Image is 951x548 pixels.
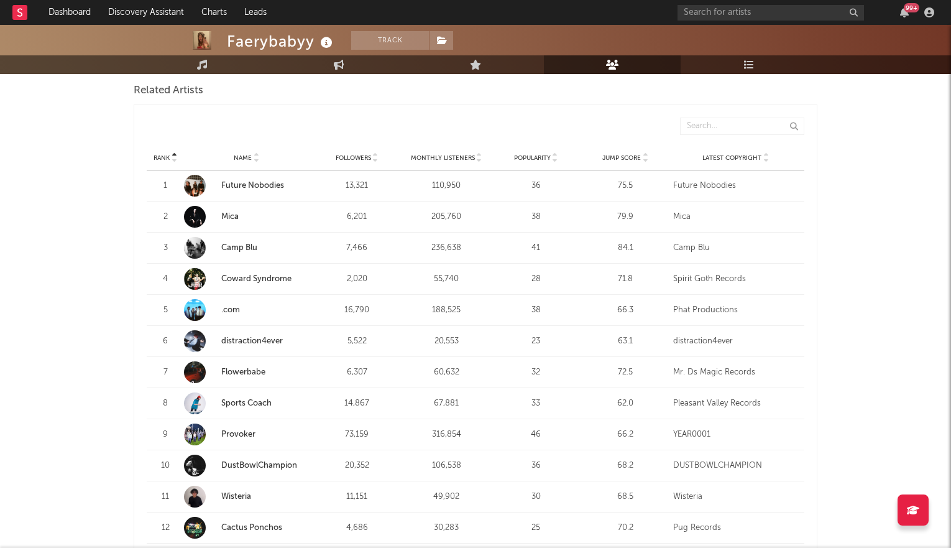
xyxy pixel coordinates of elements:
a: Cactus Ponchos [221,524,282,532]
div: Mica [673,211,798,223]
div: 5,522 [315,335,398,348]
div: 66.2 [584,429,667,441]
div: Pug Records [673,522,798,534]
div: 6,307 [315,366,398,379]
div: 23 [494,335,577,348]
span: Rank [154,154,170,162]
div: 316,854 [405,429,488,441]
div: 13,321 [315,180,398,192]
button: Track [351,31,429,50]
div: Future Nobodies [673,180,798,192]
div: 32 [494,366,577,379]
span: Related Artists [134,83,203,98]
div: 11,151 [315,491,398,503]
a: Mica [221,213,239,221]
div: 20,352 [315,460,398,472]
a: DustBowlChampion [184,455,309,476]
div: Faerybabyy [227,31,336,52]
div: 7,466 [315,242,398,254]
div: 30 [494,491,577,503]
a: Coward Syndrome [184,268,309,290]
div: 10 [153,460,178,472]
div: DUSTBOWLCHAMPION [673,460,798,472]
div: 38 [494,304,577,317]
div: 7 [153,366,178,379]
div: 68.2 [584,460,667,472]
div: 6,201 [315,211,398,223]
a: distraction4ever [221,337,283,345]
div: distraction4ever [673,335,798,348]
span: Followers [336,154,371,162]
div: 55,740 [405,273,488,286]
div: 9 [153,429,178,441]
div: 8 [153,397,178,410]
div: 67,881 [405,397,488,410]
div: 2,020 [315,273,398,286]
div: 75.5 [584,180,667,192]
div: 73,159 [315,429,398,441]
div: 188,525 [405,304,488,317]
span: Monthly Listeners [411,154,475,162]
a: .com [184,299,309,321]
a: Cactus Ponchos [184,517,309,539]
button: 99+ [900,7,909,17]
div: 4,686 [315,522,398,534]
div: 20,553 [405,335,488,348]
a: Mica [184,206,309,228]
a: Future Nobodies [221,182,284,190]
div: 36 [494,180,577,192]
div: 68.5 [584,491,667,503]
span: Name [234,154,252,162]
div: 36 [494,460,577,472]
span: Jump Score [602,154,641,162]
div: Phat Productions [673,304,798,317]
a: Future Nobodies [184,175,309,197]
div: 5 [153,304,178,317]
div: 6 [153,335,178,348]
a: Camp Blu [221,244,257,252]
a: Coward Syndrome [221,275,292,283]
a: Provoker [184,424,309,445]
div: 30,283 [405,522,488,534]
div: Spirit Goth Records [673,273,798,286]
div: Camp Blu [673,242,798,254]
a: Provoker [221,430,255,439]
div: Wisteria [673,491,798,503]
div: 3 [153,242,178,254]
div: 46 [494,429,577,441]
a: Flowerbabe [184,361,309,383]
a: Flowerbabe [221,368,265,376]
div: 12 [153,522,178,534]
div: 28 [494,273,577,286]
div: 11 [153,491,178,503]
div: 84.1 [584,242,667,254]
div: 4 [153,273,178,286]
div: YEAR0001 [673,429,798,441]
div: 205,760 [405,211,488,223]
div: 62.0 [584,397,667,410]
div: 1 [153,180,178,192]
div: 16,790 [315,304,398,317]
div: 99 + [904,3,919,12]
div: 38 [494,211,577,223]
a: Wisteria [221,493,251,501]
span: Latest Copyright [702,154,761,162]
a: distraction4ever [184,330,309,352]
div: 70.2 [584,522,667,534]
div: 72.5 [584,366,667,379]
a: .com [221,306,240,314]
div: 2 [153,211,178,223]
a: DustBowlChampion [221,462,297,470]
div: 106,538 [405,460,488,472]
div: 79.9 [584,211,667,223]
a: Sports Coach [221,399,272,407]
div: 41 [494,242,577,254]
input: Search for artists [678,5,864,21]
div: 66.3 [584,304,667,317]
div: 71.8 [584,273,667,286]
div: Pleasant Valley Records [673,397,798,410]
div: Mr. Ds Magic Records [673,366,798,379]
div: 14,867 [315,397,398,410]
div: 33 [494,397,577,410]
div: 236,638 [405,242,488,254]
